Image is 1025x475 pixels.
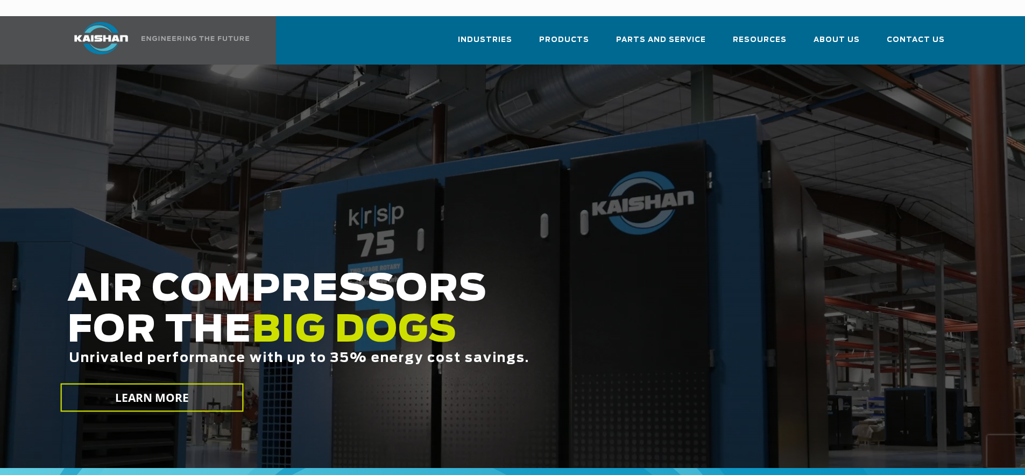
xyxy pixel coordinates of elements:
a: LEARN MORE [60,384,243,412]
a: Contact Us [887,26,945,62]
span: LEARN MORE [115,390,189,406]
img: kaishan logo [61,22,142,54]
span: About Us [814,34,860,46]
span: Industries [458,34,512,46]
span: Products [539,34,589,46]
h2: AIR COMPRESSORS FOR THE [67,270,808,399]
a: Parts and Service [616,26,706,62]
a: Resources [733,26,787,62]
span: Parts and Service [616,34,706,46]
a: Kaishan USA [61,16,251,65]
img: Engineering the future [142,36,249,41]
span: BIG DOGS [252,313,457,349]
span: Contact Us [887,34,945,46]
a: Products [539,26,589,62]
span: Unrivaled performance with up to 35% energy cost savings. [69,352,529,365]
span: Resources [733,34,787,46]
a: About Us [814,26,860,62]
a: Industries [458,26,512,62]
